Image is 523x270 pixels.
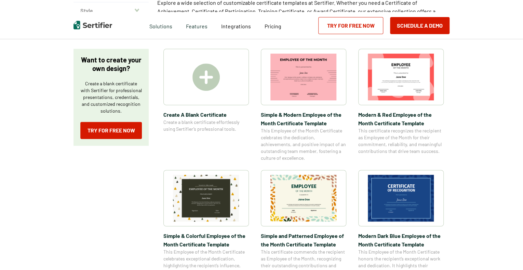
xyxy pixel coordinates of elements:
[368,175,434,222] img: Modern Dark Blue Employee of the Month Certificate Template
[261,127,346,161] span: This Employee of the Month Certificate celebrates the dedication, achievements, and positive impa...
[163,231,249,248] span: Simple & Colorful Employee of the Month Certificate Template
[318,17,383,34] a: Try for Free Now
[73,21,112,29] img: Sertifier | Digital Credentialing Platform
[186,21,207,30] span: Features
[270,175,337,222] img: Simple and Patterned Employee of the Month Certificate Template
[80,56,142,73] p: Want to create your own design?
[221,21,251,30] a: Integrations
[192,63,220,91] img: Create A Blank Certificate
[358,231,444,248] span: Modern Dark Blue Employee of the Month Certificate Template
[261,110,346,127] span: Simple & Modern Employee of the Month Certificate Template
[265,23,281,29] span: Pricing
[163,119,249,132] span: Create a blank certificate effortlessly using Sertifier’s professional tools.
[163,110,249,119] span: Create A Blank Certificate
[358,127,444,155] span: This certificate recognizes the recipient as Employee of the Month for their commitment, reliabil...
[80,80,142,114] p: Create a blank certificate with Sertifier for professional presentations, credentials, and custom...
[80,122,142,139] a: Try for Free Now
[265,21,281,30] a: Pricing
[73,2,149,19] button: Style
[261,49,346,161] a: Simple & Modern Employee of the Month Certificate TemplateSimple & Modern Employee of the Month C...
[270,54,337,100] img: Simple & Modern Employee of the Month Certificate Template
[368,54,434,100] img: Modern & Red Employee of the Month Certificate Template
[149,21,172,30] span: Solutions
[261,231,346,248] span: Simple and Patterned Employee of the Month Certificate Template
[221,23,251,29] span: Integrations
[358,110,444,127] span: Modern & Red Employee of the Month Certificate Template
[173,175,239,222] img: Simple & Colorful Employee of the Month Certificate Template
[358,49,444,161] a: Modern & Red Employee of the Month Certificate TemplateModern & Red Employee of the Month Certifi...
